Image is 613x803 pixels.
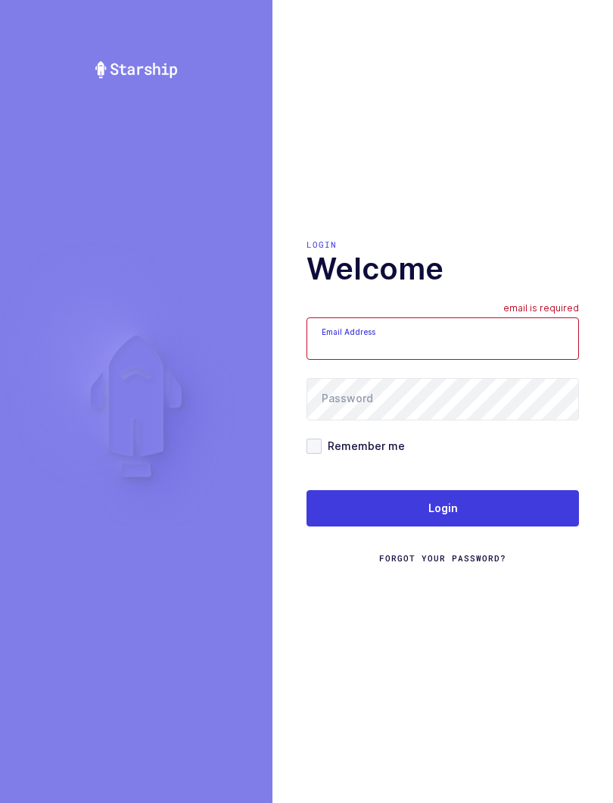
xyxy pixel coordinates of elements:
[306,378,579,420] input: Password
[379,552,506,564] a: Forgot Your Password?
[306,239,579,251] div: Login
[322,439,405,453] span: Remember me
[306,251,579,287] h1: Welcome
[503,302,579,317] div: email is required
[306,490,579,526] button: Login
[428,501,458,516] span: Login
[306,317,579,360] input: Email Address
[94,61,179,79] img: Starship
